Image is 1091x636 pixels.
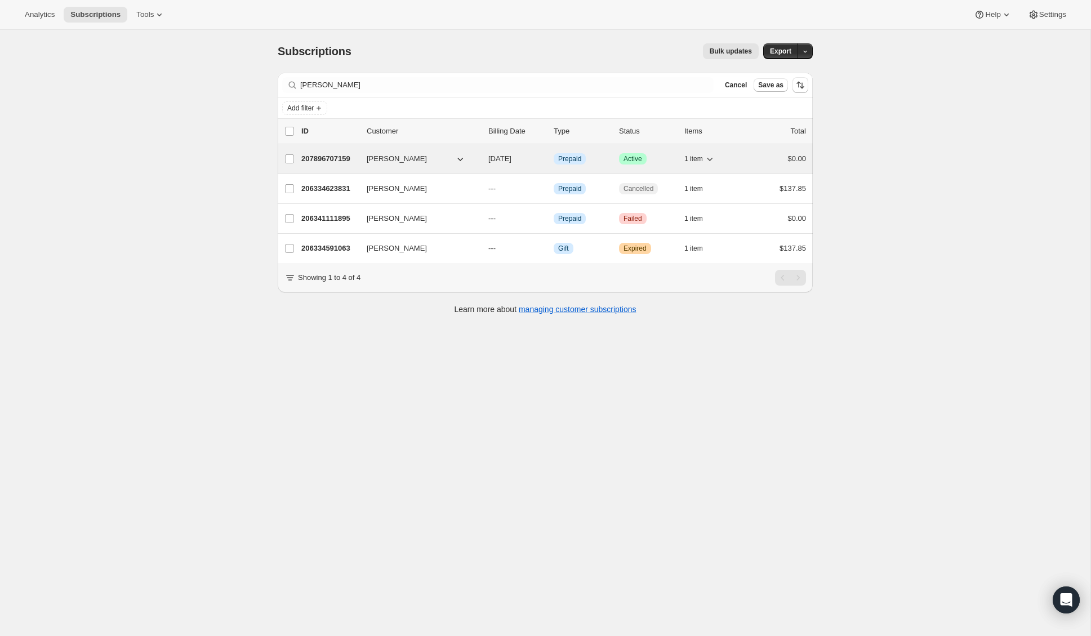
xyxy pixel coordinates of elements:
span: Bulk updates [710,47,752,56]
span: Active [624,154,642,163]
button: Settings [1021,7,1073,23]
button: Export [763,43,798,59]
span: Failed [624,214,642,223]
div: 206334591063[PERSON_NAME]---InfoGiftWarningExpired1 item$137.85 [301,241,806,256]
span: $137.85 [780,244,806,252]
button: 1 item [684,241,715,256]
nav: Pagination [775,270,806,286]
div: 206334623831[PERSON_NAME]---InfoPrepaidCancelled1 item$137.85 [301,181,806,197]
span: --- [488,214,496,223]
span: Tools [136,10,154,19]
button: Sort the results [792,77,808,93]
p: Customer [367,126,479,137]
span: Prepaid [558,184,581,193]
span: Save as [758,81,783,90]
span: Settings [1039,10,1066,19]
span: Subscriptions [278,45,351,57]
button: Add filter [282,101,327,115]
span: [PERSON_NAME] [367,243,427,254]
span: Prepaid [558,214,581,223]
span: [PERSON_NAME] [367,153,427,164]
span: $0.00 [787,214,806,223]
p: 206334591063 [301,243,358,254]
span: Cancel [725,81,747,90]
div: IDCustomerBilling DateTypeStatusItemsTotal [301,126,806,137]
span: Expired [624,244,647,253]
span: --- [488,184,496,193]
p: ID [301,126,358,137]
span: Gift [558,244,569,253]
span: $0.00 [787,154,806,163]
button: [PERSON_NAME] [360,210,473,228]
span: Subscriptions [70,10,121,19]
p: Total [791,126,806,137]
button: Bulk updates [703,43,759,59]
button: Save as [754,78,788,92]
div: Type [554,126,610,137]
button: [PERSON_NAME] [360,150,473,168]
span: [PERSON_NAME] [367,213,427,224]
div: 206341111895[PERSON_NAME]---InfoPrepaidCriticalFailed1 item$0.00 [301,211,806,226]
span: 1 item [684,244,703,253]
p: Learn more about [455,304,636,315]
button: [PERSON_NAME] [360,239,473,257]
span: $137.85 [780,184,806,193]
p: Showing 1 to 4 of 4 [298,272,360,283]
button: 1 item [684,181,715,197]
button: 1 item [684,151,715,167]
div: Items [684,126,741,137]
p: 207896707159 [301,153,358,164]
button: Help [967,7,1018,23]
span: Add filter [287,104,314,113]
span: Prepaid [558,154,581,163]
p: 206341111895 [301,213,358,224]
div: 207896707159[PERSON_NAME][DATE]InfoPrepaidSuccessActive1 item$0.00 [301,151,806,167]
span: Analytics [25,10,55,19]
a: managing customer subscriptions [519,305,636,314]
p: Status [619,126,675,137]
p: Billing Date [488,126,545,137]
span: --- [488,244,496,252]
button: Subscriptions [64,7,127,23]
span: 1 item [684,184,703,193]
div: Open Intercom Messenger [1053,586,1080,613]
button: Analytics [18,7,61,23]
button: Tools [130,7,172,23]
button: [PERSON_NAME] [360,180,473,198]
span: 1 item [684,214,703,223]
input: Filter subscribers [300,77,714,93]
button: Cancel [720,78,751,92]
p: 206334623831 [301,183,358,194]
span: [PERSON_NAME] [367,183,427,194]
span: Help [985,10,1000,19]
span: 1 item [684,154,703,163]
span: Cancelled [624,184,653,193]
button: 1 item [684,211,715,226]
span: Export [770,47,791,56]
span: [DATE] [488,154,511,163]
